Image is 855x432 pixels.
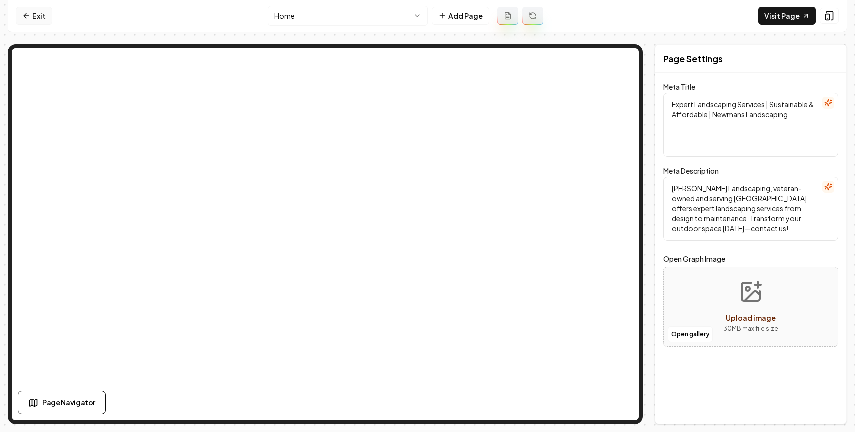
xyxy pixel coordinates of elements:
button: Upload image [715,272,786,342]
a: Exit [16,7,52,25]
label: Meta Description [663,166,719,175]
button: Regenerate page [522,7,543,25]
h2: Page Settings [663,52,723,66]
label: Meta Title [663,82,695,91]
span: Upload image [726,313,776,322]
label: Open Graph Image [663,253,838,265]
span: Page Navigator [42,397,95,408]
button: Add Page [432,7,489,25]
button: Add admin page prompt [497,7,518,25]
button: Open gallery [668,326,713,342]
p: 30 MB max file size [723,324,778,334]
a: Visit Page [758,7,816,25]
button: Page Navigator [18,391,106,414]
